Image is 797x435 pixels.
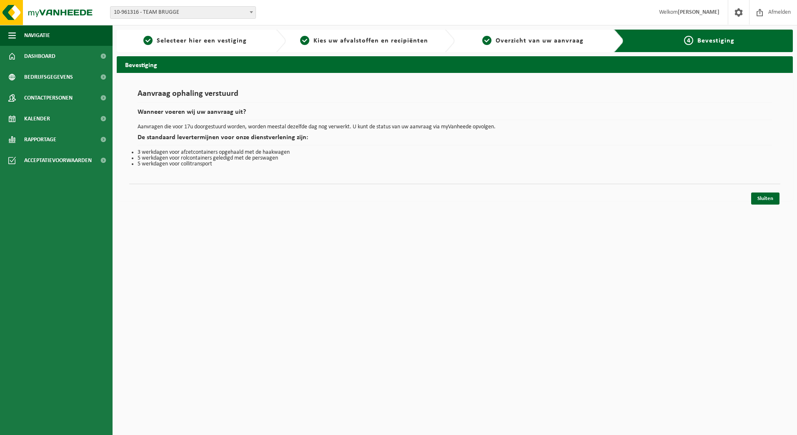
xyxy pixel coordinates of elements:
h2: Wanneer voeren wij uw aanvraag uit? [138,109,772,120]
span: Overzicht van uw aanvraag [496,37,584,44]
li: 5 werkdagen voor rolcontainers geledigd met de perswagen [138,155,772,161]
span: Selecteer hier een vestiging [157,37,247,44]
span: 2 [300,36,309,45]
span: Bedrijfsgegevens [24,67,73,87]
a: 1Selecteer hier een vestiging [121,36,269,46]
span: Navigatie [24,25,50,46]
a: Sluiten [751,192,779,205]
span: Bevestiging [697,37,734,44]
span: 4 [684,36,693,45]
strong: [PERSON_NAME] [678,9,719,15]
span: 10-961316 - TEAM BRUGGE [110,6,256,19]
span: 3 [482,36,491,45]
a: 3Overzicht van uw aanvraag [459,36,607,46]
h2: Bevestiging [117,56,793,72]
li: 3 werkdagen voor afzetcontainers opgehaald met de haakwagen [138,150,772,155]
span: 1 [143,36,153,45]
span: Kalender [24,108,50,129]
a: 2Kies uw afvalstoffen en recipiënten [290,36,439,46]
h2: De standaard levertermijnen voor onze dienstverlening zijn: [138,134,772,145]
span: Kies uw afvalstoffen en recipiënten [313,37,428,44]
span: Rapportage [24,129,56,150]
span: Contactpersonen [24,87,73,108]
li: 5 werkdagen voor collitransport [138,161,772,167]
span: 10-961316 - TEAM BRUGGE [110,7,256,18]
span: Dashboard [24,46,55,67]
span: Acceptatievoorwaarden [24,150,92,171]
h1: Aanvraag ophaling verstuurd [138,90,772,102]
p: Aanvragen die voor 17u doorgestuurd worden, worden meestal dezelfde dag nog verwerkt. U kunt de s... [138,124,772,130]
